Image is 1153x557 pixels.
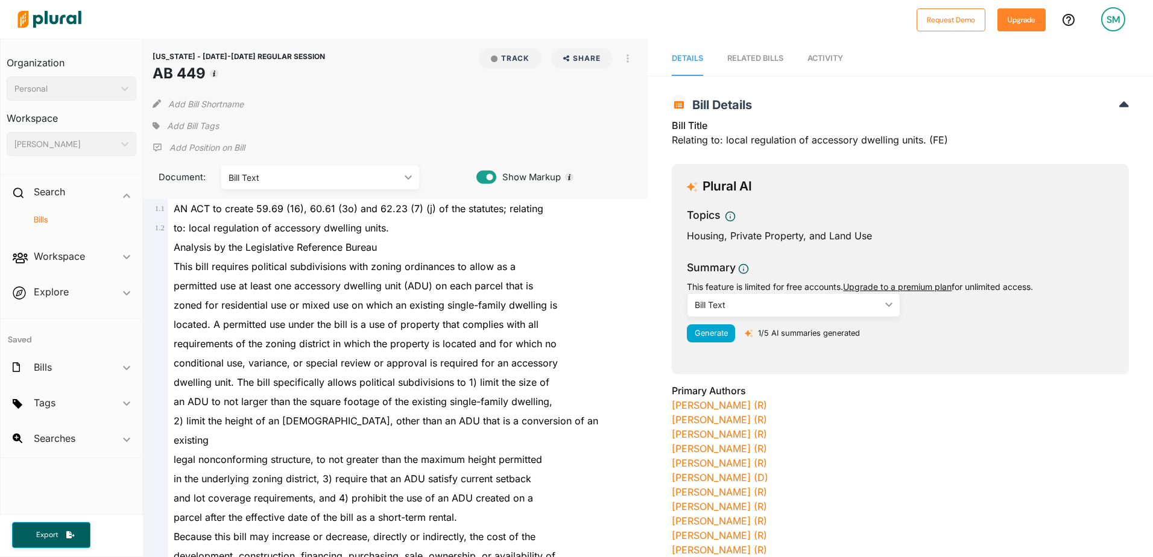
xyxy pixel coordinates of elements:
[703,179,752,194] h3: Plural AI
[174,357,558,369] span: conditional use, variance, or special review or approval is required for an accessory
[479,48,542,69] button: Track
[174,453,542,465] span: legal nonconforming structure, to not greater than the maximum height permitted
[19,214,130,225] a: Bills
[672,54,703,63] span: Details
[14,138,116,151] div: [PERSON_NAME]
[174,415,598,446] span: 2) limit the height of an [DEMOGRAPHIC_DATA], other than an ADU that is a conversion of an existing
[174,473,531,485] span: in the underlying zoning district, 3) require that an ADU satisfy current setback
[153,117,219,135] div: Add tags
[672,529,767,541] a: [PERSON_NAME] (R)
[546,48,618,69] button: Share
[564,172,575,183] div: Tooltip anchor
[169,142,245,154] p: Add Position on Bill
[174,260,516,272] span: This bill requires political subdivisions with zoning ordinances to allow as a
[174,530,535,543] span: Because this bill may increase or decrease, directly or indirectly, the cost of the
[174,299,557,311] span: zoned for residential use or mixed use on which an existing single-family dwelling is
[174,203,543,215] span: AN ACT to create 59.69 (16), 60.61 (3o) and 62.23 (7) (j) of the statutes; relating
[695,329,728,338] span: Generate
[34,360,52,374] h2: Bills
[1091,2,1135,36] a: SM
[687,280,1114,293] div: This feature is limited for free accounts. for unlimited access.
[687,260,736,275] h3: Summary
[174,222,389,234] span: to: local regulation of accessory dwelling units.
[7,45,136,72] h3: Organization
[843,282,952,292] a: Upgrade to a premium plan
[174,318,539,330] span: located. A permitted use under the bill is a use of property that complies with all
[672,544,767,556] a: [PERSON_NAME] (R)
[153,139,245,157] div: Add Position Statement
[687,207,720,223] h3: Topics
[672,383,1129,398] h3: Primary Authors
[209,68,220,79] div: Tooltip anchor
[687,324,735,342] button: Generate
[153,171,207,184] span: Document:
[34,185,65,198] h2: Search
[174,492,533,504] span: and lot coverage requirements, and 4) prohibit the use of an ADU created on a
[672,486,767,498] a: [PERSON_NAME] (R)
[496,171,561,184] span: Show Markup
[229,171,400,184] div: Bill Text
[807,42,843,76] a: Activity
[672,42,703,76] a: Details
[174,511,457,523] span: parcel after the effective date of the bill as a short-term rental.
[14,83,116,95] div: Personal
[34,250,85,263] h2: Workspace
[174,280,533,292] span: permitted use at least one accessory dwelling unit (ADU) on each parcel that is
[174,395,552,408] span: an ADU to not larger than the square footage of the existing single-family dwelling,
[727,42,783,76] a: RELATED BILLS
[917,13,985,26] a: Request Demo
[672,414,767,426] a: [PERSON_NAME] (R)
[672,471,768,483] a: [PERSON_NAME] (D)
[28,530,66,540] span: Export
[758,327,860,339] p: 1/5 AI summaries generated
[174,376,549,388] span: dwelling unit. The bill specifically allows political subdivisions to 1) limit the size of
[672,442,767,455] a: [PERSON_NAME] (R)
[174,338,557,350] span: requirements of the zoning district in which the property is located and for which no
[672,399,767,411] a: [PERSON_NAME] (R)
[686,98,752,112] span: Bill Details
[807,54,843,63] span: Activity
[997,8,1046,31] button: Upgrade
[672,428,767,440] a: [PERSON_NAME] (R)
[551,48,613,69] button: Share
[1,319,142,348] h4: Saved
[167,120,219,132] span: Add Bill Tags
[174,241,377,253] span: Analysis by the Legislative Reference Bureau
[1101,7,1125,31] div: SM
[672,118,1129,133] h3: Bill Title
[672,515,767,527] a: [PERSON_NAME] (R)
[672,457,767,469] a: [PERSON_NAME] (R)
[672,500,767,512] a: [PERSON_NAME] (R)
[997,13,1046,26] a: Upgrade
[12,522,90,548] button: Export
[168,94,244,113] button: Add Bill Shortname
[727,52,783,64] div: RELATED BILLS
[155,204,165,213] span: 1 . 1
[155,224,165,232] span: 1 . 2
[153,63,325,84] h1: AB 449
[153,52,325,61] span: [US_STATE] - [DATE]-[DATE] REGULAR SESSION
[672,118,1129,154] div: Relating to: local regulation of accessory dwelling units. (FE)
[695,298,880,311] div: Bill Text
[687,228,1114,243] div: Housing, Private Property, and Land Use
[7,101,136,127] h3: Workspace
[917,8,985,31] button: Request Demo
